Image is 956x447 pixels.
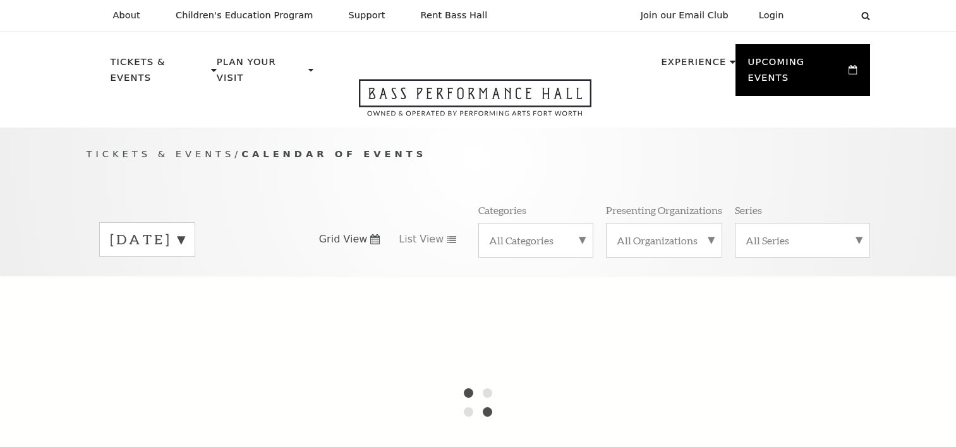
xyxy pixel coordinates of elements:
[217,54,305,93] p: Plan Your Visit
[421,10,488,21] p: Rent Bass Hall
[176,10,313,21] p: Children's Education Program
[110,230,185,249] label: [DATE]
[349,10,385,21] p: Support
[748,54,846,93] p: Upcoming Events
[804,9,849,21] select: Select:
[489,234,583,247] label: All Categories
[87,148,235,159] span: Tickets & Events
[735,203,762,217] p: Series
[746,234,859,247] label: All Series
[661,54,726,77] p: Experience
[617,234,711,247] label: All Organizations
[241,148,427,159] span: Calendar of Events
[87,146,870,162] p: /
[319,232,368,246] span: Grid View
[606,203,722,217] p: Presenting Organizations
[111,54,209,93] p: Tickets & Events
[113,10,140,21] p: About
[399,232,444,246] span: List View
[478,203,526,217] p: Categories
